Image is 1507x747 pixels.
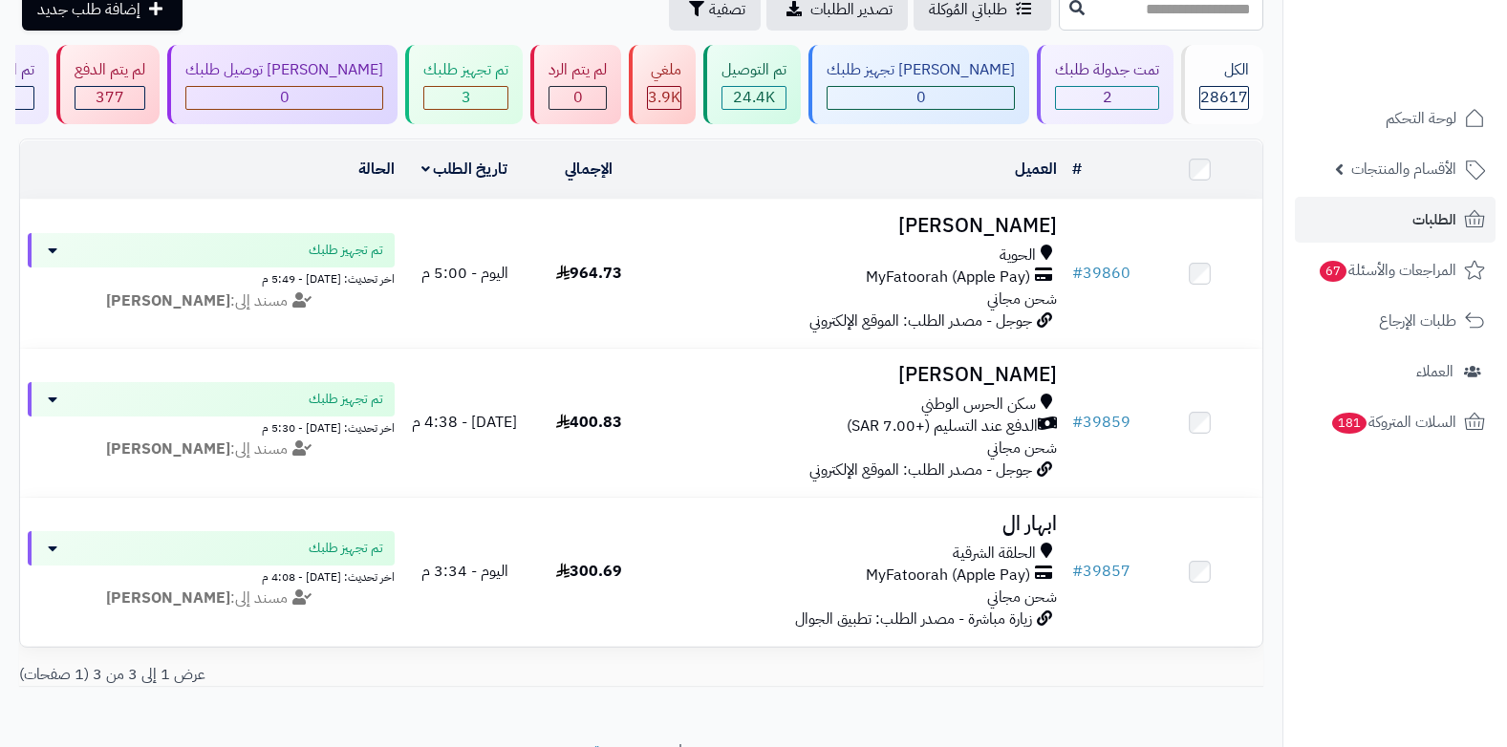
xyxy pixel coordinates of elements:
span: تم تجهيز طلبك [309,539,383,558]
div: 2 [1056,87,1158,109]
a: تم تجهيز طلبك 3 [401,45,527,124]
span: الأقسام والمنتجات [1351,156,1456,182]
span: اليوم - 3:34 م [421,560,508,583]
h3: ابهار ال [658,513,1057,535]
a: العملاء [1295,349,1496,395]
span: 24.4K [733,86,775,109]
span: # [1072,560,1083,583]
span: 3 [462,86,471,109]
div: 3 [424,87,507,109]
div: اخر تحديث: [DATE] - 4:08 م [28,566,395,586]
a: #39857 [1072,560,1130,583]
span: 400.83 [556,411,622,434]
a: # [1072,158,1082,181]
span: 67 [1320,261,1347,282]
div: 377 [75,87,144,109]
span: جوجل - مصدر الطلب: الموقع الإلكتروني [809,309,1032,332]
strong: [PERSON_NAME] [106,289,230,312]
a: تمت جدولة طلبك 2 [1033,45,1177,124]
span: الحلقة الشرقية [953,543,1036,565]
span: اليوم - 5:00 م [421,262,508,285]
a: [PERSON_NAME] توصيل طلبك 0 [163,45,401,124]
span: السلات المتروكة [1330,409,1456,436]
span: جوجل - مصدر الطلب: الموقع الإلكتروني [809,459,1032,481]
span: 0 [573,86,583,109]
div: اخر تحديث: [DATE] - 5:49 م [28,267,395,288]
span: الدفع عند التسليم (+7.00 SAR) [847,416,1038,438]
span: زيارة مباشرة - مصدر الطلب: تطبيق الجوال [795,608,1032,630]
span: العملاء [1416,358,1453,385]
div: 0 [549,87,606,109]
span: # [1072,411,1083,434]
div: مسند إلى: [13,438,409,460]
span: الحوية [1000,245,1036,267]
a: السلات المتروكة181 [1295,399,1496,445]
span: تم تجهيز طلبك [309,390,383,409]
a: المراجعات والأسئلة67 [1295,247,1496,293]
div: لم يتم الرد [549,59,607,81]
strong: [PERSON_NAME] [106,438,230,460]
a: الطلبات [1295,197,1496,243]
a: العميل [1015,158,1057,181]
div: مسند إلى: [13,290,409,312]
span: تم تجهيز طلبك [309,241,383,260]
a: الإجمالي [565,158,613,181]
span: 377 [96,86,124,109]
div: 24351 [722,87,786,109]
span: طلبات الإرجاع [1379,308,1456,334]
span: 0 [916,86,926,109]
span: MyFatoorah (Apple Pay) [866,267,1030,288]
strong: [PERSON_NAME] [106,587,230,609]
h3: [PERSON_NAME] [658,215,1057,237]
div: الكل [1199,59,1249,81]
a: الحالة [358,158,395,181]
span: 964.73 [556,262,622,285]
div: ملغي [647,59,681,81]
span: المراجعات والأسئلة [1318,257,1456,284]
div: عرض 1 إلى 3 من 3 (1 صفحات) [5,664,641,686]
a: ملغي 3.9K [625,45,700,124]
a: طلبات الإرجاع [1295,298,1496,344]
a: #39860 [1072,262,1130,285]
span: شحن مجاني [987,288,1057,310]
div: تمت جدولة طلبك [1055,59,1159,81]
img: logo-2.png [1377,45,1489,85]
a: الكل28617 [1177,45,1267,124]
div: 0 [828,87,1014,109]
a: [PERSON_NAME] تجهيز طلبك 0 [805,45,1033,124]
a: لم يتم الرد 0 [527,45,625,124]
div: مسند إلى: [13,587,409,609]
span: 2 [1103,86,1112,109]
div: تم التوصيل [721,59,786,81]
span: سكن الحرس الوطني [921,394,1036,416]
span: 300.69 [556,560,622,583]
span: شحن مجاني [987,437,1057,459]
span: # [1072,262,1083,285]
div: [PERSON_NAME] تجهيز طلبك [827,59,1015,81]
a: #39859 [1072,411,1130,434]
div: تم تجهيز طلبك [423,59,508,81]
a: لم يتم الدفع 377 [53,45,163,124]
span: 0 [280,86,290,109]
span: 3.9K [648,86,680,109]
div: 3884 [648,87,680,109]
a: تم التوصيل 24.4K [700,45,805,124]
span: 181 [1332,413,1367,434]
span: شحن مجاني [987,586,1057,608]
div: اخر تحديث: [DATE] - 5:30 م [28,416,395,437]
a: لوحة التحكم [1295,96,1496,141]
span: MyFatoorah (Apple Pay) [866,565,1030,587]
span: الطلبات [1412,206,1456,233]
span: لوحة التحكم [1386,105,1456,132]
h3: [PERSON_NAME] [658,364,1057,386]
span: 28617 [1200,86,1248,109]
a: تاريخ الطلب [421,158,508,181]
div: [PERSON_NAME] توصيل طلبك [185,59,383,81]
div: 0 [186,87,382,109]
span: [DATE] - 4:38 م [412,411,517,434]
div: لم يتم الدفع [75,59,145,81]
